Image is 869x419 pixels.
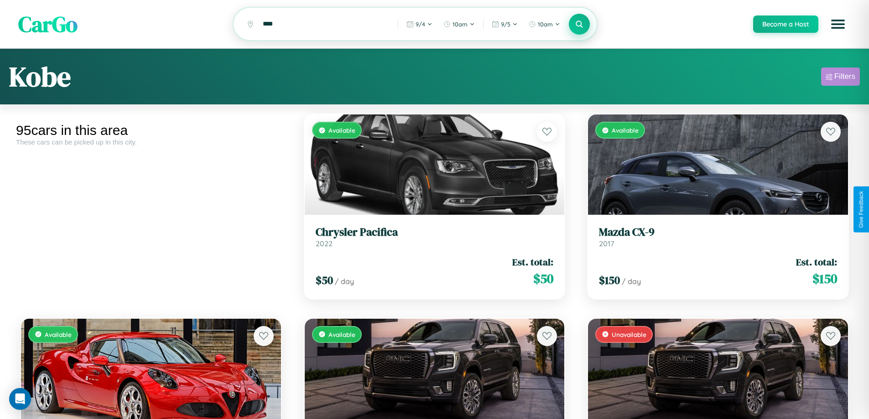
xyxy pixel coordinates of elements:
button: Open menu [825,11,851,37]
span: Available [328,331,355,338]
span: $ 50 [533,269,553,288]
span: Available [612,126,639,134]
span: 10am [453,21,468,28]
button: Become a Host [753,16,818,33]
button: 10am [439,17,479,31]
button: Filters [821,67,860,86]
span: Est. total: [796,255,837,269]
span: Available [45,331,72,338]
span: Available [328,126,355,134]
div: These cars can be picked up in this city. [16,138,286,146]
button: 10am [524,17,565,31]
div: 95 cars in this area [16,123,286,138]
h3: Chrysler Pacifica [316,226,554,239]
span: $ 50 [316,273,333,288]
div: Open Intercom Messenger [9,388,31,410]
button: 9/5 [487,17,522,31]
span: 9 / 4 [416,21,425,28]
span: / day [622,277,641,286]
button: 9/4 [402,17,437,31]
a: Mazda CX-92017 [599,226,837,248]
div: Give Feedback [858,191,864,228]
div: Filters [834,72,855,81]
span: Est. total: [512,255,553,269]
span: 10am [538,21,553,28]
a: Chrysler Pacifica2022 [316,226,554,248]
span: 2022 [316,239,333,248]
span: 9 / 5 [501,21,510,28]
h1: Kobe [9,58,71,95]
h3: Mazda CX-9 [599,226,837,239]
span: $ 150 [812,269,837,288]
span: Unavailable [612,331,646,338]
span: CarGo [18,9,78,39]
span: $ 150 [599,273,620,288]
span: / day [335,277,354,286]
span: 2017 [599,239,614,248]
